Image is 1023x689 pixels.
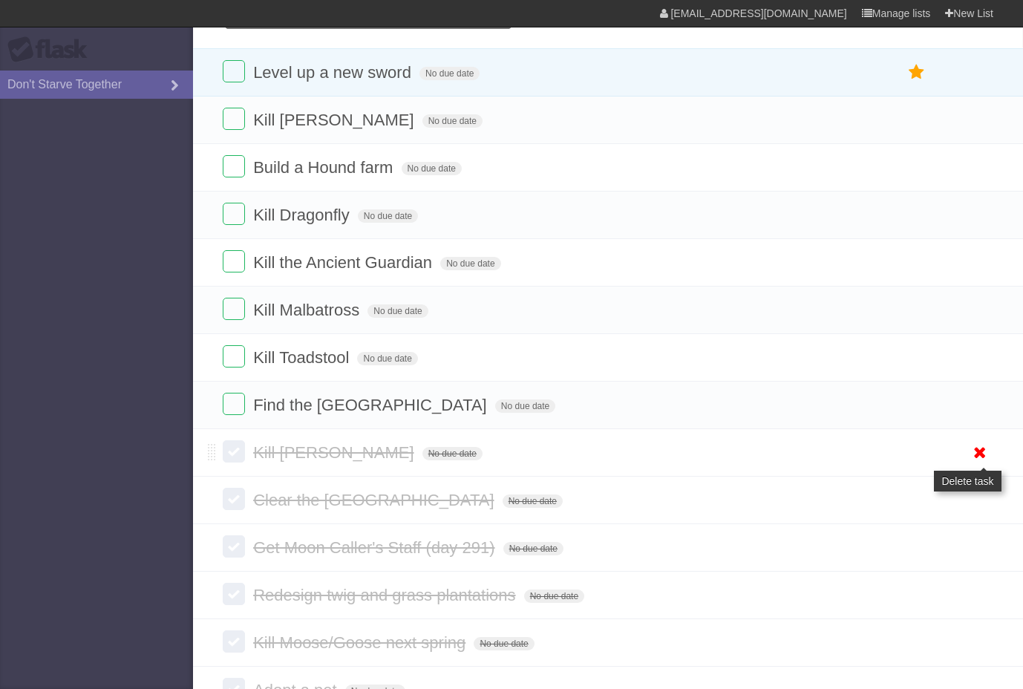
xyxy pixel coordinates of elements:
span: Kill Moose/Goose next spring [253,633,469,652]
span: No due date [357,352,417,365]
span: No due date [503,494,563,508]
label: Done [223,250,245,272]
label: Done [223,440,245,463]
span: Find the [GEOGRAPHIC_DATA] [253,396,491,414]
span: Clear the [GEOGRAPHIC_DATA] [253,491,497,509]
span: Kill Toadstool [253,348,353,367]
span: Build a Hound farm [253,158,396,177]
label: Done [223,155,245,177]
span: No due date [524,590,584,603]
span: No due date [358,209,418,223]
span: Kill Dragonfly [253,206,353,224]
span: Kill [PERSON_NAME] [253,111,417,129]
label: Star task [903,60,931,85]
span: No due date [402,162,462,175]
span: No due date [419,67,480,80]
label: Done [223,630,245,653]
label: Done [223,488,245,510]
span: No due date [367,304,428,318]
label: Done [223,583,245,605]
label: Done [223,203,245,225]
span: Get Moon Caller's Staff (day 291) [253,538,498,557]
span: No due date [474,637,534,650]
label: Done [223,345,245,368]
span: Kill Malbatross [253,301,363,319]
span: No due date [503,542,563,555]
label: Done [223,60,245,82]
span: No due date [440,257,500,270]
span: Kill [PERSON_NAME] [253,443,417,462]
span: Level up a new sword [253,63,415,82]
span: Kill the Ancient Guardian [253,253,436,272]
span: No due date [495,399,555,413]
label: Done [223,393,245,415]
label: Done [223,535,245,558]
span: No due date [422,114,483,128]
div: Flask [7,36,97,63]
span: No due date [422,447,483,460]
span: Redesign twig and grass plantations [253,586,519,604]
label: Done [223,108,245,130]
label: Done [223,298,245,320]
